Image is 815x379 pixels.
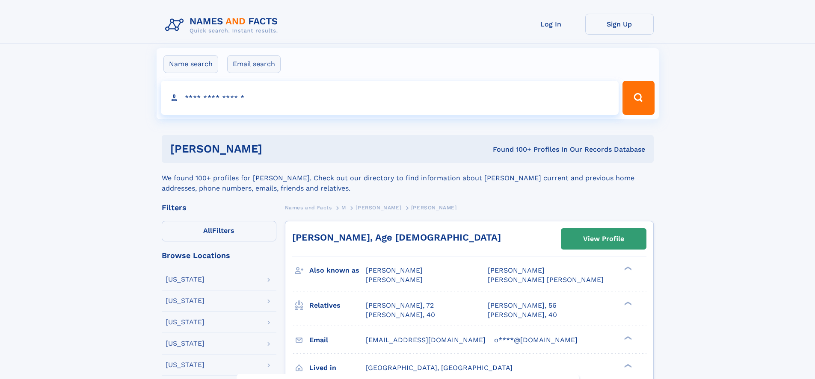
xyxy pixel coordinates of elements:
input: search input [161,81,619,115]
a: Log In [517,14,585,35]
span: [PERSON_NAME] [366,276,423,284]
span: [PERSON_NAME] [411,205,457,211]
a: [PERSON_NAME], 40 [488,310,557,320]
h3: Lived in [309,361,366,375]
span: All [203,226,212,235]
div: Browse Locations [162,252,276,259]
label: Filters [162,221,276,241]
div: [US_STATE] [166,276,204,283]
div: [US_STATE] [166,297,204,304]
span: [PERSON_NAME] [366,266,423,274]
label: Email search [227,55,281,73]
div: View Profile [583,229,624,249]
h3: Email [309,333,366,347]
a: [PERSON_NAME], 40 [366,310,435,320]
div: ❯ [622,300,632,306]
div: [US_STATE] [166,319,204,326]
a: Sign Up [585,14,654,35]
a: [PERSON_NAME], Age [DEMOGRAPHIC_DATA] [292,232,501,243]
div: ❯ [622,363,632,368]
span: [PERSON_NAME] [488,266,545,274]
div: Filters [162,204,276,212]
a: View Profile [561,229,646,249]
h3: Also known as [309,263,366,278]
span: [EMAIL_ADDRESS][DOMAIN_NAME] [366,336,486,344]
a: Names and Facts [285,202,332,213]
div: ❯ [622,266,632,271]
div: [US_STATE] [166,361,204,368]
div: [US_STATE] [166,340,204,347]
img: Logo Names and Facts [162,14,285,37]
span: [PERSON_NAME] [356,205,401,211]
a: [PERSON_NAME], 56 [488,301,557,310]
label: Name search [163,55,218,73]
div: ❯ [622,335,632,341]
span: [PERSON_NAME] [PERSON_NAME] [488,276,604,284]
button: Search Button [622,81,654,115]
h1: [PERSON_NAME] [170,144,378,154]
span: [GEOGRAPHIC_DATA], [GEOGRAPHIC_DATA] [366,364,513,372]
div: Found 100+ Profiles In Our Records Database [377,145,645,154]
span: M [341,205,346,211]
a: [PERSON_NAME], 72 [366,301,434,310]
h3: Relatives [309,298,366,313]
div: We found 100+ profiles for [PERSON_NAME]. Check out our directory to find information about [PERS... [162,163,654,194]
a: M [341,202,346,213]
a: [PERSON_NAME] [356,202,401,213]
